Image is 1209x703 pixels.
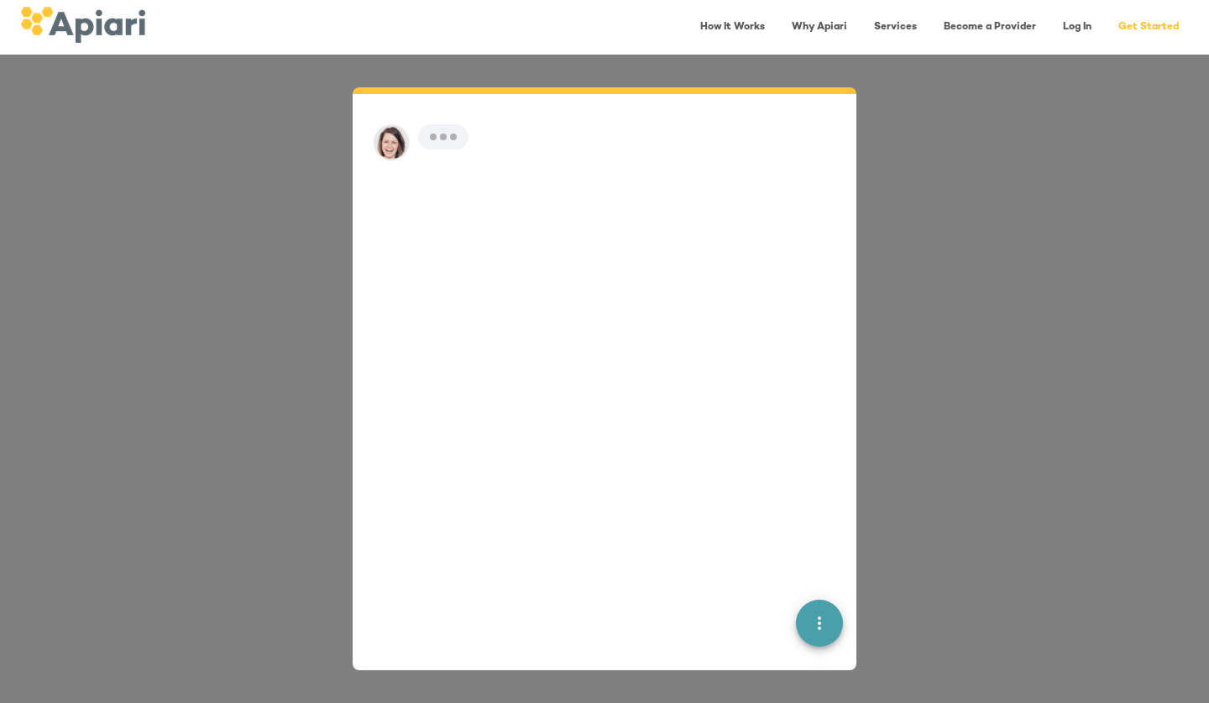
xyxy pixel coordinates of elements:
[864,10,927,45] a: Services
[782,10,857,45] a: Why Apiari
[373,124,410,161] img: amy.37686e0395c82528988e.png
[1053,10,1102,45] a: Log In
[690,10,775,45] a: How It Works
[20,7,145,43] img: logo
[796,600,843,647] button: quick menu
[1108,10,1189,45] a: Get Started
[934,10,1046,45] a: Become a Provider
